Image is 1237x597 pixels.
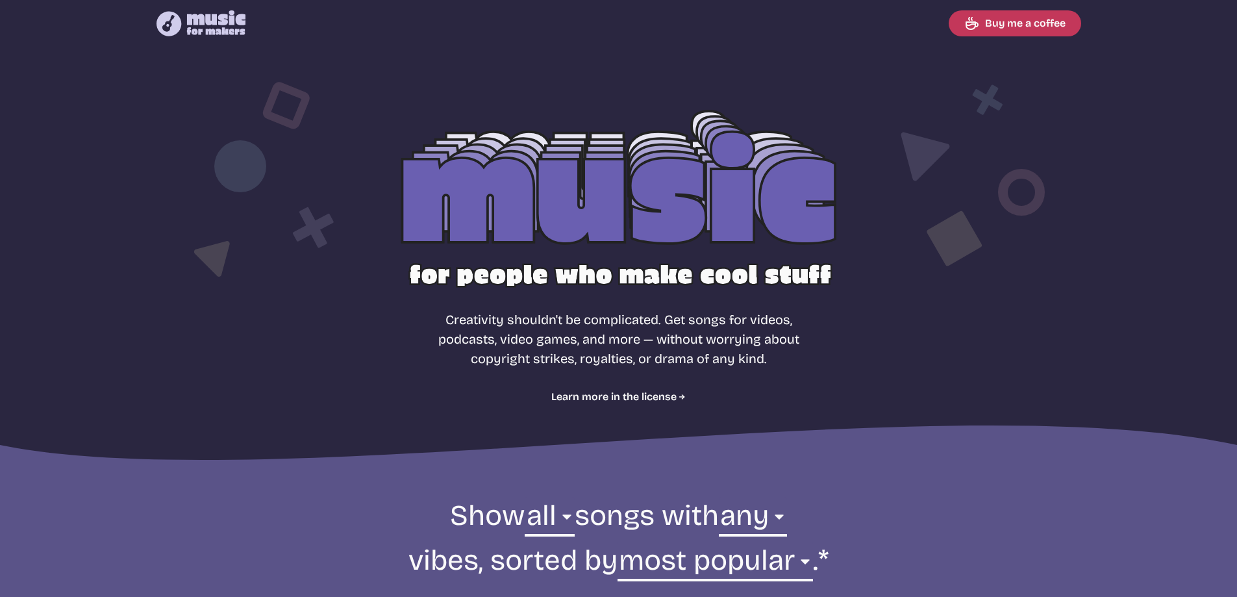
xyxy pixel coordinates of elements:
[949,10,1081,36] a: Buy me a coffee
[525,497,574,542] select: genre
[719,497,787,542] select: vibe
[618,542,813,587] select: sorting
[551,389,686,405] a: Learn more in the license
[432,310,806,368] p: Creativity shouldn't be complicated. Get songs for videos, podcasts, video games, and more — with...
